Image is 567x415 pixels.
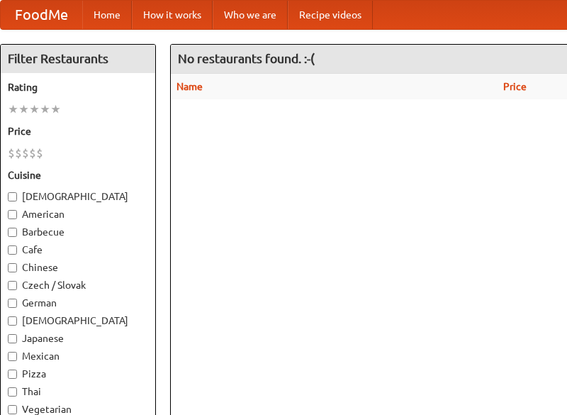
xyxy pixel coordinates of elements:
a: Who we are [213,1,288,29]
label: German [8,296,148,310]
label: Japanese [8,331,148,345]
label: Czech / Slovak [8,278,148,292]
h4: Filter Restaurants [1,45,155,73]
label: Chinese [8,260,148,275]
a: Name [176,81,203,92]
input: [DEMOGRAPHIC_DATA] [8,316,17,326]
ng-pluralize: No restaurants found. :-( [178,52,315,65]
input: Barbecue [8,228,17,237]
h5: Cuisine [8,168,148,182]
input: Mexican [8,352,17,361]
li: $ [36,145,43,161]
input: Japanese [8,334,17,343]
li: ★ [8,101,18,117]
li: $ [8,145,15,161]
li: ★ [18,101,29,117]
a: Price [503,81,527,92]
h5: Price [8,124,148,138]
label: [DEMOGRAPHIC_DATA] [8,314,148,328]
input: Pizza [8,370,17,379]
label: Cafe [8,243,148,257]
label: Thai [8,384,148,399]
input: German [8,299,17,308]
li: ★ [40,101,50,117]
input: Czech / Slovak [8,281,17,290]
label: Barbecue [8,225,148,239]
li: ★ [50,101,61,117]
li: ★ [29,101,40,117]
input: Vegetarian [8,405,17,414]
input: American [8,210,17,219]
a: Recipe videos [288,1,373,29]
h5: Rating [8,80,148,94]
li: $ [29,145,36,161]
a: How it works [132,1,213,29]
input: Thai [8,387,17,397]
a: FoodMe [1,1,82,29]
input: Chinese [8,263,17,272]
li: $ [22,145,29,161]
input: Cafe [8,245,17,255]
label: American [8,207,148,221]
input: [DEMOGRAPHIC_DATA] [8,192,17,201]
label: Pizza [8,367,148,381]
a: Home [82,1,132,29]
li: $ [15,145,22,161]
label: [DEMOGRAPHIC_DATA] [8,189,148,204]
label: Mexican [8,349,148,363]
